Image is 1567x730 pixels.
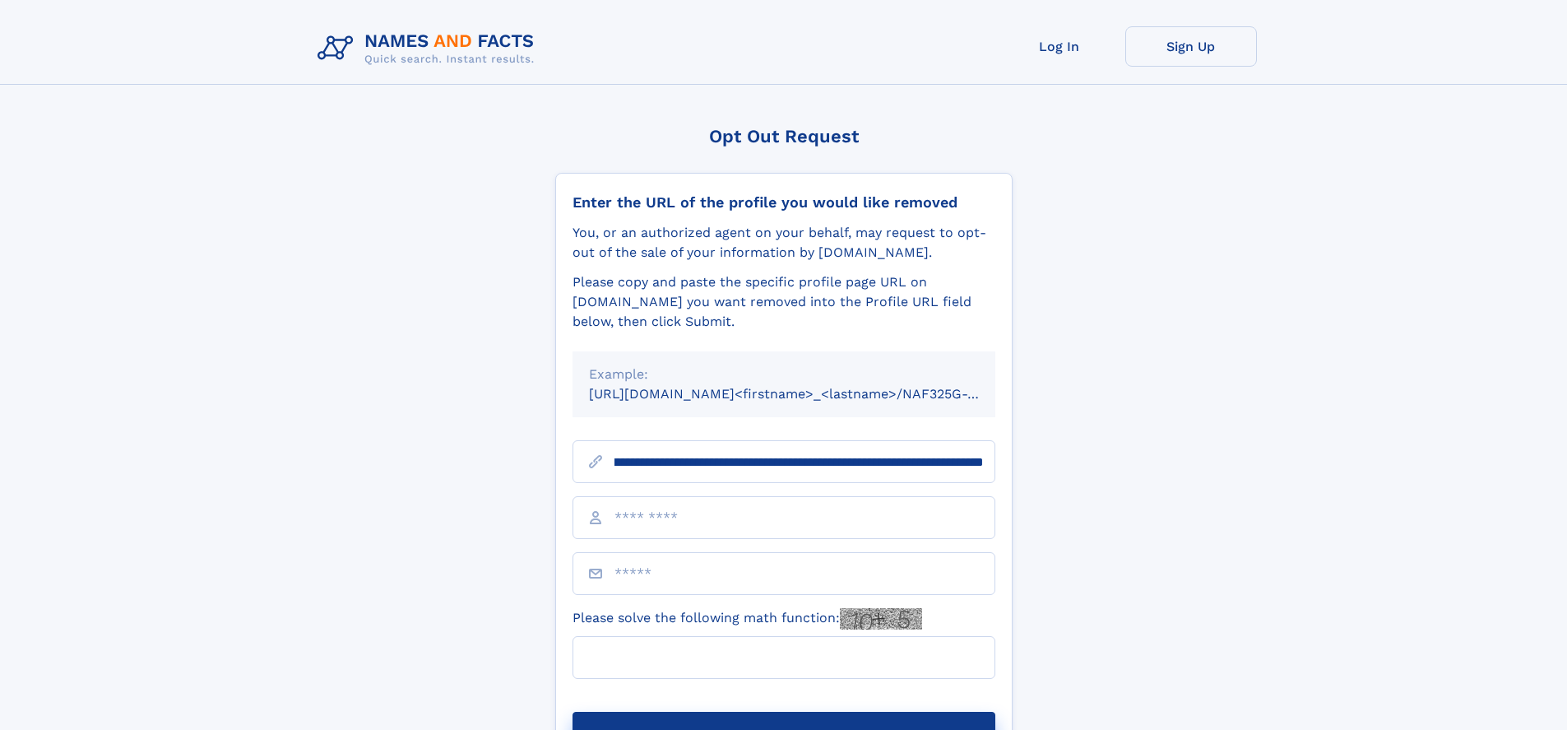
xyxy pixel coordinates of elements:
[589,365,979,384] div: Example:
[994,26,1125,67] a: Log In
[573,193,995,212] div: Enter the URL of the profile you would like removed
[573,272,995,332] div: Please copy and paste the specific profile page URL on [DOMAIN_NAME] you want removed into the Pr...
[573,223,995,263] div: You, or an authorized agent on your behalf, may request to opt-out of the sale of your informatio...
[1125,26,1257,67] a: Sign Up
[311,26,548,71] img: Logo Names and Facts
[573,608,922,630] label: Please solve the following math function:
[555,126,1013,146] div: Opt Out Request
[589,386,1027,402] small: [URL][DOMAIN_NAME]<firstname>_<lastname>/NAF325G-xxxxxxxx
